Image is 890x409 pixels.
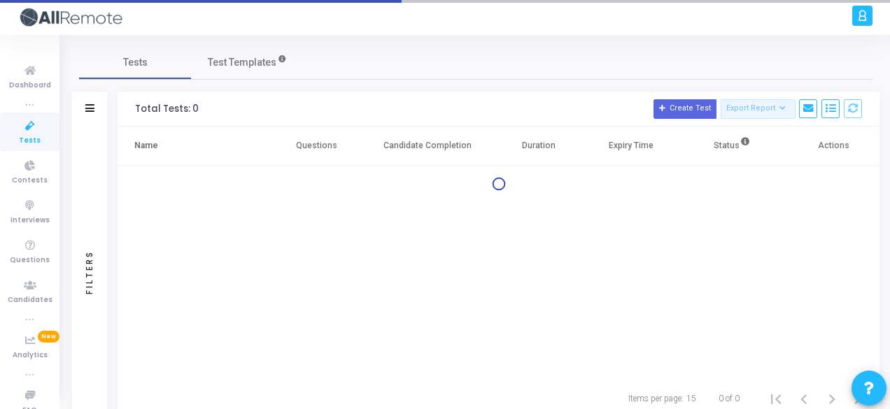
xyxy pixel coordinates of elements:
[8,294,52,306] span: Candidates
[13,350,48,361] span: Analytics
[721,99,796,119] button: Export Report
[271,127,363,166] th: Questions
[118,127,271,166] th: Name
[83,195,96,349] div: Filters
[10,254,50,266] span: Questions
[719,392,740,405] div: 0 of 0
[362,127,493,166] th: Candidate Completion
[135,103,199,115] div: Total Tests: 0
[17,3,122,31] img: logo
[38,331,59,343] span: New
[585,127,677,166] th: Expiry Time
[654,99,716,119] button: Create Test
[208,55,276,70] span: Test Templates
[677,127,787,166] th: Status
[493,127,585,166] th: Duration
[19,135,41,147] span: Tests
[787,127,880,166] th: Actions
[12,175,48,187] span: Contests
[628,392,684,405] div: Items per page:
[123,55,148,70] span: Tests
[9,80,51,92] span: Dashboard
[10,215,50,227] span: Interviews
[686,392,696,405] div: 15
